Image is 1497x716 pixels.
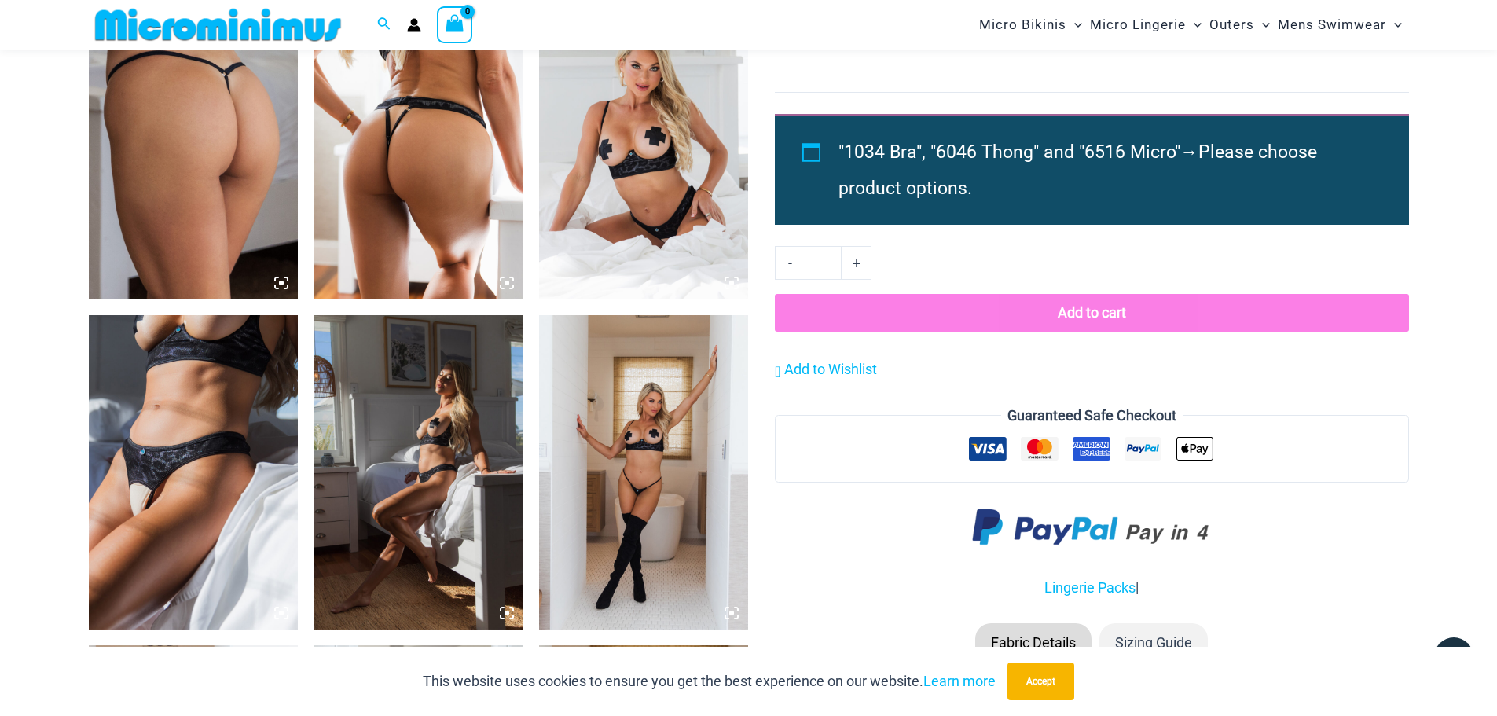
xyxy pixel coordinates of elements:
[377,15,391,35] a: Search icon link
[842,246,871,279] a: +
[423,670,996,693] p: This website uses cookies to ensure you get the best experience on our website.
[1278,5,1386,45] span: Mens Swimwear
[1044,579,1136,596] a: Lingerie Packs
[89,315,299,630] img: Nights Fall Silver Leopard 1036 Bra 6046 Thong
[975,623,1092,663] li: Fabric Details
[1090,5,1186,45] span: Micro Lingerie
[1274,5,1406,45] a: Mens SwimwearMenu ToggleMenu Toggle
[407,18,421,32] a: Account icon link
[775,576,1408,600] p: |
[775,294,1408,332] button: Add to cart
[838,134,1373,207] li: →
[437,6,473,42] a: View Shopping Cart, empty
[89,7,347,42] img: MM SHOP LOGO FLAT
[1001,404,1183,428] legend: Guaranteed Safe Checkout
[1254,5,1270,45] span: Menu Toggle
[979,5,1066,45] span: Micro Bikinis
[775,358,877,381] a: Add to Wishlist
[1086,5,1205,45] a: Micro LingerieMenu ToggleMenu Toggle
[973,2,1409,47] nav: Site Navigation
[805,246,842,279] input: Product quantity
[1099,623,1208,663] li: Sizing Guide
[1007,663,1074,700] button: Accept
[1186,5,1202,45] span: Menu Toggle
[539,315,749,630] img: Nights Fall Silver Leopard 1036 Bra 6516 Micro
[1209,5,1254,45] span: Outers
[1066,5,1082,45] span: Menu Toggle
[784,361,877,377] span: Add to Wishlist
[775,246,805,279] a: -
[923,673,996,689] a: Learn more
[975,5,1086,45] a: Micro BikinisMenu ToggleMenu Toggle
[838,141,1180,163] span: "1034 Bra", "6046 Thong" and "6516 Micro"
[314,315,523,630] img: Nights Fall Silver Leopard 1036 Bra 6046 Thong
[1386,5,1402,45] span: Menu Toggle
[1205,5,1274,45] a: OutersMenu ToggleMenu Toggle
